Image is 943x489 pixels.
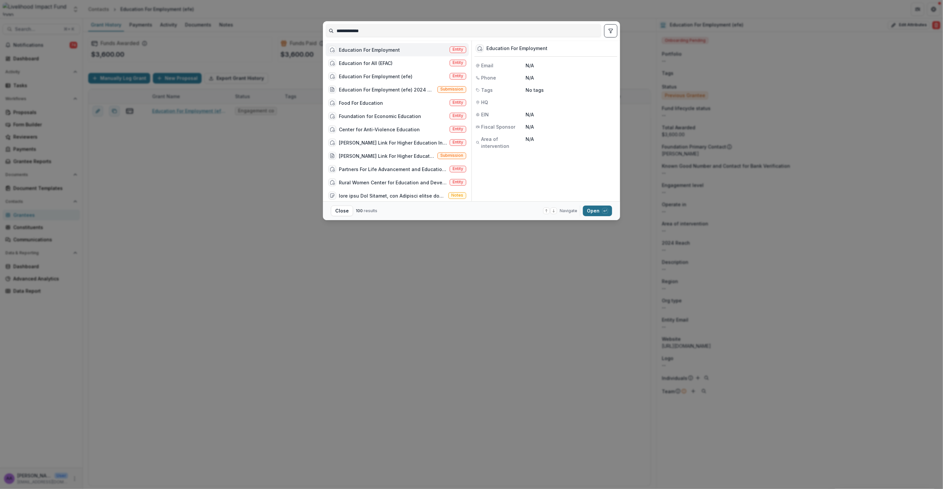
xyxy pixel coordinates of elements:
span: Fiscal Sponsor [481,123,515,130]
p: N/A [526,74,616,81]
span: Area of intervention [481,136,526,150]
div: Education For Employment (efe) [339,73,412,80]
p: N/A [526,136,616,143]
div: Food For Education [339,99,383,106]
div: Education For Employment [339,46,400,53]
button: Close [331,206,353,216]
div: [PERSON_NAME] Link For Higher Education In Prison Inc [DATE]-[DATE] Grant [339,153,435,159]
div: lore ipsu Dol Sitamet, con Adipisci elitse doeiusm tem inc utlabor/etdolore MagnAa en admi veni q... [339,192,446,199]
p: N/A [526,62,616,69]
span: Phone [481,74,496,81]
div: Partners For Life Advancement and Education Promotion(PLAEP) [339,166,447,173]
span: Entity [453,74,463,78]
p: N/A [526,111,616,118]
div: Education For Employment (efe) 2024 Grant [339,86,435,93]
span: Entity [453,100,463,105]
button: Open [583,206,612,216]
div: Center for Anti-Violence Education [339,126,420,133]
span: Entity [453,60,463,65]
span: 100 [356,208,363,213]
p: N/A [526,123,616,130]
span: Entity [453,127,463,131]
span: Tags [481,87,493,93]
div: [PERSON_NAME] Link For Higher Education In Prison Inc [339,139,447,146]
span: HQ [481,99,488,106]
span: results [364,208,377,213]
span: Entity [453,180,463,184]
div: Education for All (EFAC) [339,60,393,67]
span: Entity [453,47,463,52]
button: toggle filters [604,24,617,37]
span: Submission [440,87,463,92]
div: Rural Women Center for Education and Development (RuWCED) [339,179,447,186]
span: Entity [453,113,463,118]
span: Submission [440,153,463,158]
span: Navigate [560,208,577,214]
span: Entity [453,140,463,145]
div: Education For Employment [486,46,547,51]
span: Email [481,62,493,69]
span: Notes [451,193,463,198]
p: No tags [526,87,544,93]
span: Entity [453,166,463,171]
div: Foundation for Economic Education [339,113,421,120]
span: EIN [481,111,489,118]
